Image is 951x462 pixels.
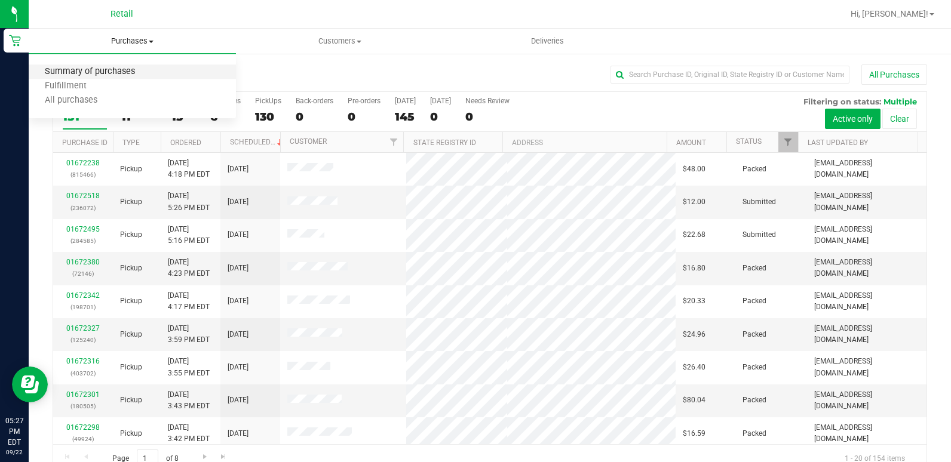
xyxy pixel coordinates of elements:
span: [DATE] [228,229,249,241]
span: Deliveries [515,36,580,47]
span: [DATE] 5:26 PM EDT [168,190,210,213]
span: [DATE] 4:18 PM EDT [168,158,210,180]
a: 01672342 [66,291,100,300]
span: Retail [111,9,133,19]
span: [EMAIL_ADDRESS][DOMAIN_NAME] [814,356,919,378]
span: [DATE] [228,395,249,406]
span: $16.59 [683,428,705,439]
span: Pickup [120,428,142,439]
span: Pickup [120,164,142,175]
span: $12.00 [683,196,705,208]
div: Pre-orders [348,97,381,105]
a: 01672327 [66,324,100,332]
span: $22.68 [683,229,705,241]
span: [EMAIL_ADDRESS][DOMAIN_NAME] [814,323,919,346]
a: State Registry ID [413,138,476,147]
span: [DATE] [228,428,249,439]
div: 0 [430,110,451,124]
button: Clear [882,109,917,129]
a: Filter [778,132,798,152]
span: $20.33 [683,295,705,307]
span: [DATE] [228,164,249,175]
a: Amount [676,138,706,147]
span: [DATE] [228,196,249,208]
span: [EMAIL_ADDRESS][DOMAIN_NAME] [814,257,919,279]
span: Packed [743,164,766,175]
span: [EMAIL_ADDRESS][DOMAIN_NAME] [814,290,919,313]
a: Filter [384,132,403,152]
a: Scheduled [230,138,284,146]
p: (72146) [60,268,106,279]
span: Pickup [120,362,142,373]
span: All purchases [29,96,113,106]
a: Customers [236,29,443,54]
a: Ordered [170,138,201,147]
span: $48.00 [683,164,705,175]
a: 01672298 [66,423,100,432]
iframe: Resource center [12,366,48,402]
div: PickUps [255,97,281,105]
span: [DATE] 5:16 PM EDT [168,224,210,247]
div: 0 [296,110,333,124]
span: Hi, [PERSON_NAME]! [851,9,928,19]
div: 0 [465,110,510,124]
span: [DATE] [228,295,249,307]
span: [EMAIL_ADDRESS][DOMAIN_NAME] [814,389,919,412]
span: Submitted [743,196,776,208]
a: Customer [290,137,327,146]
a: Deliveries [444,29,651,54]
p: (403702) [60,368,106,379]
span: Packed [743,263,766,274]
span: Fulfillment [29,81,103,91]
div: Back-orders [296,97,333,105]
a: 01672316 [66,357,100,365]
span: [DATE] 3:55 PM EDT [168,356,210,378]
a: 01672495 [66,225,100,233]
a: Purchase ID [62,138,108,147]
span: Pickup [120,295,142,307]
input: Search Purchase ID, Original ID, State Registry ID or Customer Name... [611,66,849,84]
a: Last Updated By [808,138,868,147]
span: [DATE] 3:43 PM EDT [168,389,210,412]
a: 01672301 [66,390,100,399]
a: 01672380 [66,258,100,266]
button: Active only [825,109,881,129]
span: [DATE] [228,362,249,373]
p: (284585) [60,235,106,247]
a: 01672238 [66,159,100,167]
span: [EMAIL_ADDRESS][DOMAIN_NAME] [814,422,919,445]
p: (198701) [60,301,106,313]
th: Address [502,132,667,153]
span: $24.96 [683,329,705,340]
span: [EMAIL_ADDRESS][DOMAIN_NAME] [814,224,919,247]
span: [EMAIL_ADDRESS][DOMAIN_NAME] [814,158,919,180]
span: [EMAIL_ADDRESS][DOMAIN_NAME] [814,190,919,213]
span: [DATE] 3:59 PM EDT [168,323,210,346]
p: (125240) [60,334,106,346]
p: (180505) [60,401,106,412]
div: [DATE] [395,97,416,105]
span: [DATE] [228,263,249,274]
button: All Purchases [861,64,927,85]
span: Packed [743,362,766,373]
p: (49924) [60,433,106,445]
a: 01672518 [66,192,100,200]
span: [DATE] [228,329,249,340]
span: Packed [743,428,766,439]
p: 05:27 PM EDT [5,415,23,448]
a: Type [122,138,140,147]
inline-svg: Retail [9,35,21,47]
span: Customers [237,36,443,47]
span: Packed [743,395,766,406]
span: Packed [743,329,766,340]
div: Needs Review [465,97,510,105]
span: Filtering on status: [803,97,881,106]
span: [DATE] 3:42 PM EDT [168,422,210,445]
div: 130 [255,110,281,124]
div: [DATE] [430,97,451,105]
span: Pickup [120,229,142,241]
span: $16.80 [683,263,705,274]
span: Pickup [120,263,142,274]
span: [DATE] 4:17 PM EDT [168,290,210,313]
span: Pickup [120,395,142,406]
